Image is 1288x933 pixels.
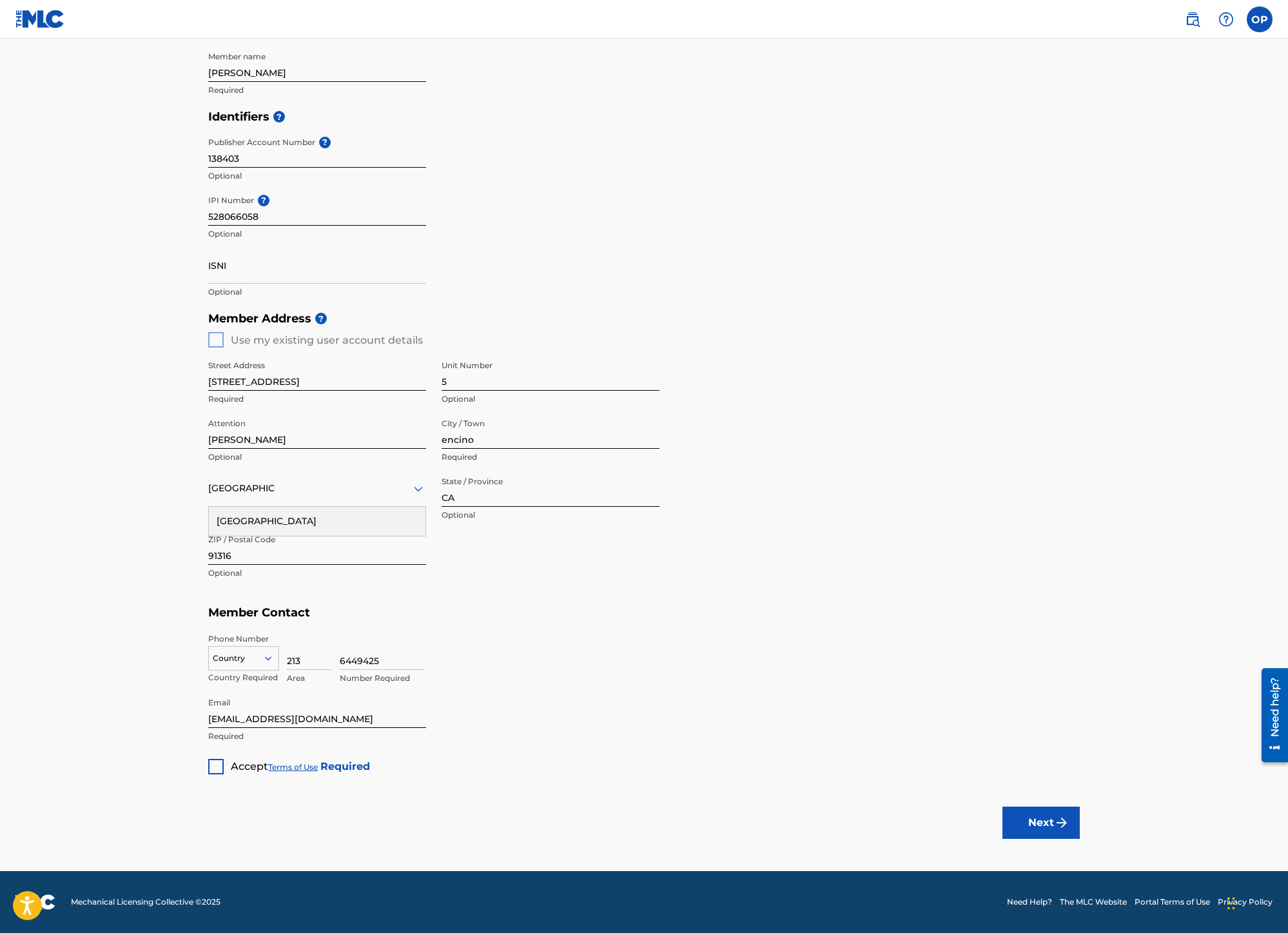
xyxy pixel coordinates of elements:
strong: Required [320,760,370,772]
a: Terms of Use [268,762,318,772]
div: [GEOGRAPHIC_DATA] [209,507,425,536]
iframe: Resource Center [1252,663,1288,767]
span: Accept [231,760,268,772]
p: Optional [208,286,426,298]
img: MLC Logo [15,10,65,28]
p: Required [442,451,659,463]
div: Drag [1227,884,1235,923]
a: Need Help? [1007,896,1052,908]
h5: Identifiers [208,103,1080,131]
a: Public Search [1180,6,1205,32]
span: ? [315,313,327,324]
img: f7272a7cc735f4ea7f67.svg [1054,815,1069,830]
p: Optional [442,509,659,521]
span: ? [319,137,331,148]
div: Help [1213,6,1239,32]
button: Next [1002,807,1080,839]
p: Area [287,673,332,684]
a: Privacy Policy [1218,896,1273,908]
div: User Menu [1247,6,1273,32]
span: ? [258,195,269,206]
p: Required [208,731,426,742]
a: The MLC Website [1060,896,1127,908]
h5: Member Address [208,305,1080,333]
p: Optional [208,451,426,463]
p: Optional [208,228,426,240]
p: Number Required [340,673,424,684]
img: help [1218,12,1234,27]
span: Mechanical Licensing Collective © 2025 [71,896,220,908]
p: Country Required [208,672,279,683]
span: ? [273,111,285,123]
p: Required [208,393,426,405]
p: Optional [442,393,659,405]
iframe: Chat Widget [1224,871,1288,933]
p: Optional [208,567,426,579]
p: Required [208,84,426,96]
img: search [1185,12,1200,27]
a: Portal Terms of Use [1135,896,1210,908]
h5: Member Contact [208,599,1080,627]
img: logo [15,894,55,910]
p: Optional [208,170,426,182]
